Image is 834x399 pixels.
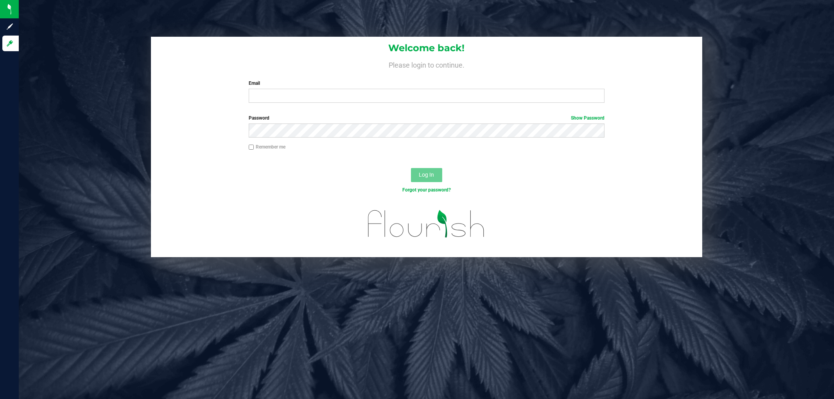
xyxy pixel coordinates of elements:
[6,39,14,47] inline-svg: Log in
[571,115,604,121] a: Show Password
[402,187,451,193] a: Forgot your password?
[419,172,434,178] span: Log In
[411,168,442,182] button: Log In
[357,202,495,246] img: flourish_logo.svg
[6,23,14,30] inline-svg: Sign up
[249,80,604,87] label: Email
[249,143,285,150] label: Remember me
[249,115,269,121] span: Password
[151,59,702,69] h4: Please login to continue.
[151,43,702,53] h1: Welcome back!
[249,145,254,150] input: Remember me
